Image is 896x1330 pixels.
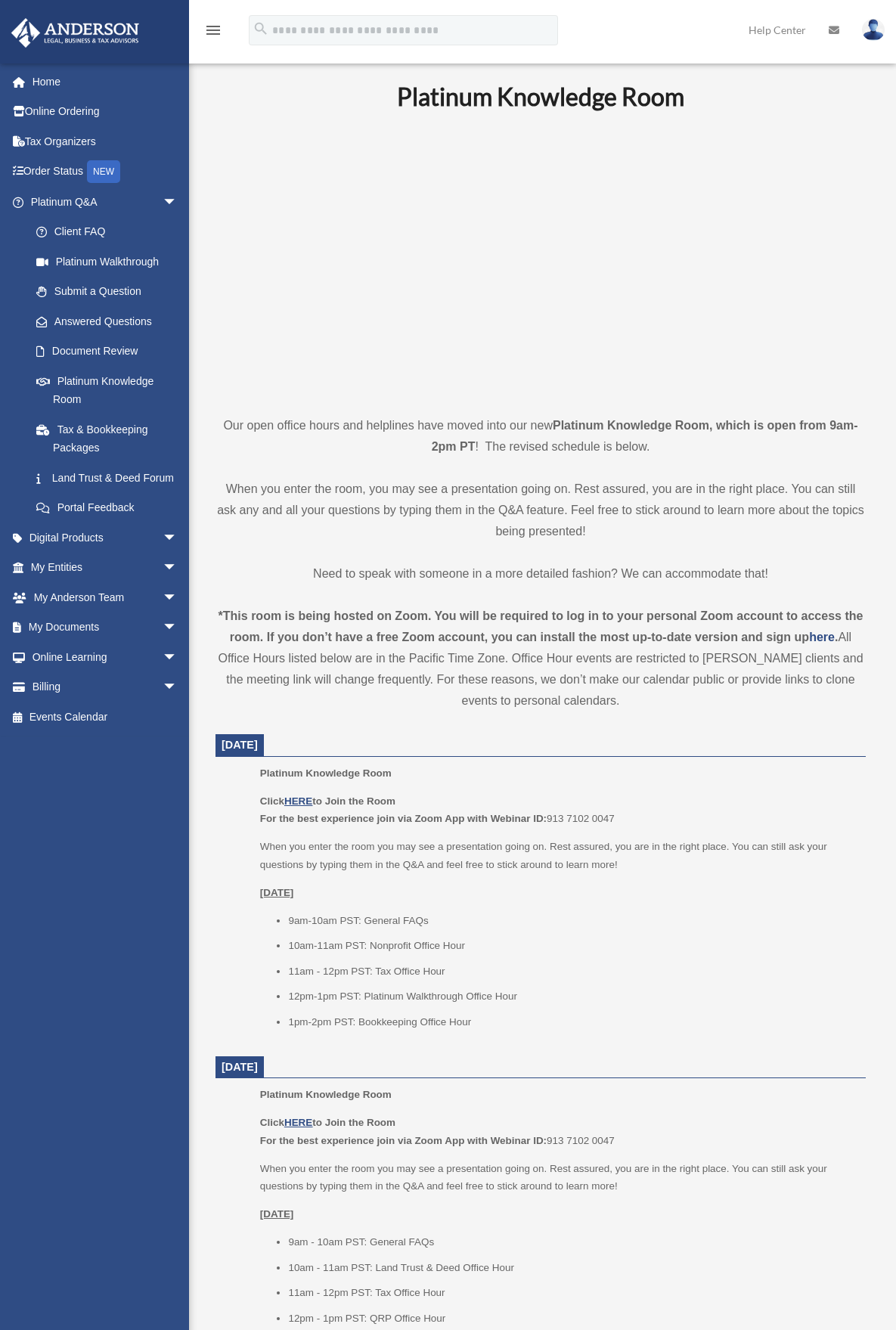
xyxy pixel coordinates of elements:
[397,82,684,111] b: Platinum Knowledge Room
[11,126,200,157] a: Tax Organizers
[163,612,193,643] span: arrow_drop_down
[432,419,858,453] strong: Platinum Knowledge Room, which is open from 9am-2pm PT
[314,132,767,387] iframe: 231110_Toby_KnowledgeRoom
[163,582,193,613] span: arrow_drop_down
[284,1117,312,1128] a: HERE
[288,1259,855,1277] li: 10am - 11am PST: Land Trust & Deed Office Hour
[163,553,193,584] span: arrow_drop_down
[288,912,855,930] li: 9am-10am PST: General FAQs
[11,642,200,672] a: Online Learningarrow_drop_down
[253,20,269,37] i: search
[215,479,866,542] p: When you enter the room, you may see a presentation going on. Rest assured, you are in the right ...
[288,937,855,955] li: 10am-11am PST: Nonprofit Office Hour
[260,1160,855,1195] p: When you enter the room you may see a presentation going on. Rest assured, you are in the right p...
[809,631,835,643] a: here
[215,563,866,584] p: Need to speak with someone in a more detailed fashion? We can accommodate that!
[204,26,222,39] a: menu
[11,97,200,127] a: Online Ordering
[163,642,193,673] span: arrow_drop_down
[222,1061,258,1073] span: [DATE]
[163,672,193,703] span: arrow_drop_down
[11,522,200,553] a: Digital Productsarrow_drop_down
[288,1310,855,1328] li: 12pm - 1pm PST: QRP Office Hour
[11,612,200,643] a: My Documentsarrow_drop_down
[260,767,392,779] span: Platinum Knowledge Room
[11,582,200,612] a: My Anderson Teamarrow_drop_down
[284,795,312,807] a: HERE
[260,887,294,898] u: [DATE]
[215,415,866,457] p: Our open office hours and helplines have moved into our new ! The revised schedule is below.
[11,672,200,702] a: Billingarrow_drop_down
[288,1013,855,1031] li: 1pm-2pm PST: Bookkeeping Office Hour
[835,631,838,643] strong: .
[163,187,193,218] span: arrow_drop_down
[7,18,144,48] img: Anderson Advisors Platinum Portal
[21,414,200,463] a: Tax & Bookkeeping Packages
[260,795,395,807] b: Click to Join the Room
[163,522,193,553] span: arrow_drop_down
[260,792,855,828] p: 913 7102 0047
[260,1089,392,1100] span: Platinum Knowledge Room
[260,813,547,824] b: For the best experience join via Zoom App with Webinar ID:
[260,838,855,873] p: When you enter the room you may see a presentation going on. Rest assured, you are in the right p...
[21,217,200,247] a: Client FAQ
[11,157,200,188] a: Order StatusNEW
[288,1284,855,1302] li: 11am - 12pm PST: Tax Office Hour
[11,187,200,217] a: Platinum Q&Aarrow_drop_down
[21,366,193,414] a: Platinum Knowledge Room
[204,21,222,39] i: menu
[222,739,258,751] span: [DATE]
[288,987,855,1006] li: 12pm-1pm PST: Platinum Walkthrough Office Hour
[11,702,200,732] a: Events Calendar
[87,160,120,183] div: NEW
[21,277,200,307] a: Submit a Question
[11,553,200,583] a: My Entitiesarrow_drop_down
[862,19,885,41] img: User Pic
[260,1135,547,1146] b: For the best experience join via Zoom App with Webinar ID:
[21,493,200,523] a: Portal Feedback
[11,67,200,97] a: Home
[260,1114,855,1149] p: 913 7102 0047
[260,1117,395,1128] b: Click to Join the Room
[21,336,200,367] a: Document Review
[21,463,200,493] a: Land Trust & Deed Forum
[21,306,200,336] a: Answered Questions
[215,606,866,712] div: All Office Hours listed below are in the Pacific Time Zone. Office Hour events are restricted to ...
[288,963,855,981] li: 11am - 12pm PST: Tax Office Hour
[260,1208,294,1220] u: [DATE]
[219,609,863,643] strong: *This room is being hosted on Zoom. You will be required to log in to your personal Zoom account ...
[288,1233,855,1251] li: 9am - 10am PST: General FAQs
[21,246,200,277] a: Platinum Walkthrough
